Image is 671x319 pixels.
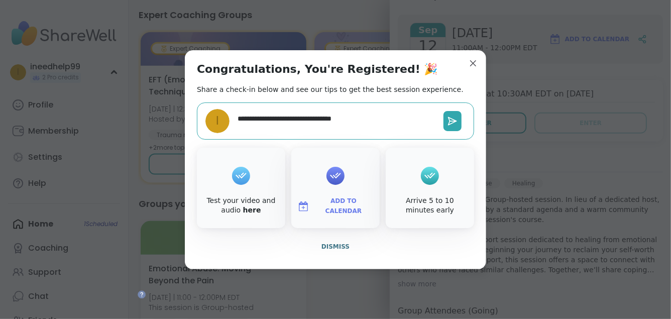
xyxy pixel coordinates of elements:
a: here [243,206,261,214]
div: Test your video and audio [199,196,283,216]
img: ShareWell Logomark [297,200,309,212]
button: Add to Calendar [293,196,378,217]
h2: Share a check-in below and see our tips to get the best session experience. [197,84,464,94]
button: Dismiss [197,236,474,257]
h1: Congratulations, You're Registered! 🎉 [197,62,438,76]
span: i [216,112,219,130]
span: Add to Calendar [313,196,374,216]
iframe: Spotlight [138,290,146,298]
span: Dismiss [321,243,350,250]
div: Arrive 5 to 10 minutes early [388,196,472,216]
